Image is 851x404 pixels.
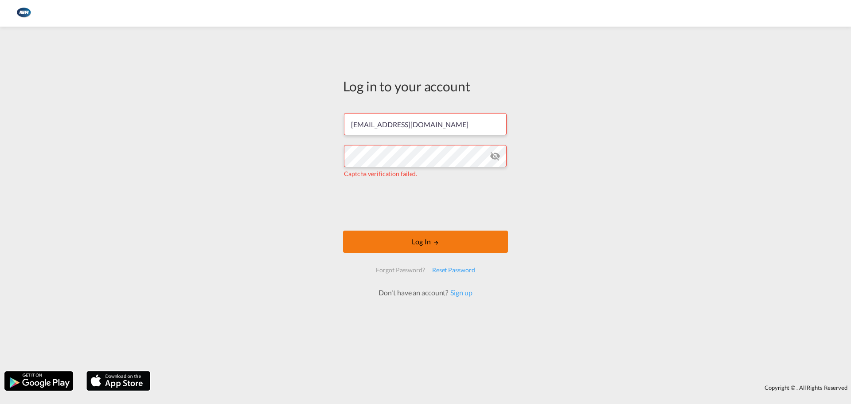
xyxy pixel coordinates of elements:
[344,170,417,177] span: Captcha verification failed.
[369,288,482,298] div: Don't have an account?
[155,380,851,395] div: Copyright © . All Rights Reserved
[448,288,472,297] a: Sign up
[13,4,33,24] img: 1aa151c0c08011ec8d6f413816f9a227.png
[490,151,500,161] md-icon: icon-eye-off
[344,113,507,135] input: Enter email/phone number
[343,77,508,95] div: Log in to your account
[86,370,151,392] img: apple.png
[429,262,479,278] div: Reset Password
[4,370,74,392] img: google.png
[372,262,428,278] div: Forgot Password?
[358,187,493,222] iframe: reCAPTCHA
[343,231,508,253] button: LOGIN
